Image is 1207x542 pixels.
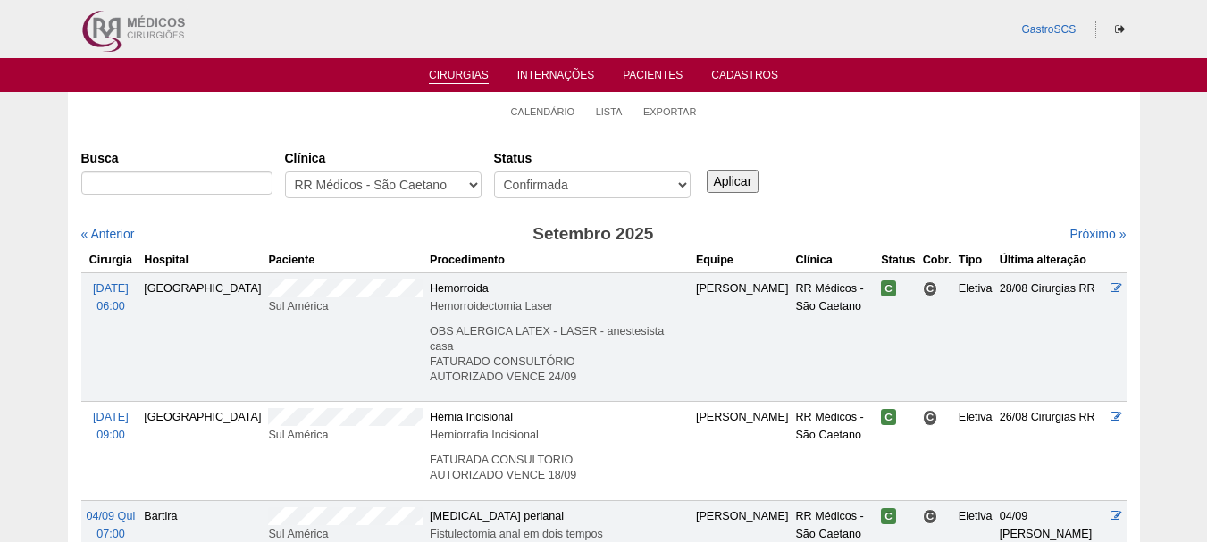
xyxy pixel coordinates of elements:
[140,247,264,273] th: Hospital
[1111,282,1122,295] a: Editar
[96,300,125,313] span: 06:00
[881,409,896,425] span: Confirmada
[426,247,692,273] th: Procedimento
[430,324,689,385] p: OBS ALERGICA LATEX - LASER - anestesista casa FATURADO CONSULTÓRIO AUTORIZADO VENCE 24/09
[643,105,697,118] a: Exportar
[87,510,136,522] span: 04/09 Qui
[517,69,595,87] a: Internações
[923,410,938,425] span: Consultório
[81,171,272,195] input: Digite os termos que você deseja procurar.
[494,149,691,167] label: Status
[331,221,854,247] h3: Setembro 2025
[923,281,938,296] span: Consultório
[792,402,877,500] td: RR Médicos - São Caetano
[1115,24,1125,35] i: Sair
[285,149,482,167] label: Clínica
[792,247,877,273] th: Clínica
[140,272,264,401] td: [GEOGRAPHIC_DATA]
[955,247,996,273] th: Tipo
[264,247,426,273] th: Paciente
[1069,227,1126,241] a: Próximo »
[430,453,689,483] p: FATURADA CONSULTORIO AUTORIZADO VENCE 18/09
[707,170,759,193] input: Aplicar
[996,402,1108,500] td: 26/08 Cirurgias RR
[996,272,1108,401] td: 28/08 Cirurgias RR
[792,272,877,401] td: RR Médicos - São Caetano
[877,247,919,273] th: Status
[87,510,136,540] a: 04/09 Qui 07:00
[1111,510,1122,522] a: Editar
[955,402,996,500] td: Eletiva
[955,272,996,401] td: Eletiva
[623,69,683,87] a: Pacientes
[881,508,896,524] span: Confirmada
[430,297,689,315] div: Hemorroidectomia Laser
[81,149,272,167] label: Busca
[692,402,792,500] td: [PERSON_NAME]
[81,247,141,273] th: Cirurgia
[692,247,792,273] th: Equipe
[881,280,896,296] span: Confirmada
[996,247,1108,273] th: Última alteração
[711,69,778,87] a: Cadastros
[140,402,264,500] td: [GEOGRAPHIC_DATA]
[511,105,575,118] a: Calendário
[429,69,489,84] a: Cirurgias
[81,227,135,241] a: « Anterior
[923,509,938,524] span: Consultório
[93,282,129,295] span: [DATE]
[1111,411,1122,423] a: Editar
[93,411,129,441] a: [DATE] 09:00
[1021,23,1076,36] a: GastroSCS
[268,297,423,315] div: Sul América
[96,429,125,441] span: 09:00
[919,247,955,273] th: Cobr.
[96,528,125,540] span: 07:00
[692,272,792,401] td: [PERSON_NAME]
[430,426,689,444] div: Herniorrafia Incisional
[426,272,692,401] td: Hemorroida
[268,426,423,444] div: Sul América
[93,411,129,423] span: [DATE]
[93,282,129,313] a: [DATE] 06:00
[596,105,623,118] a: Lista
[426,402,692,500] td: Hérnia Incisional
